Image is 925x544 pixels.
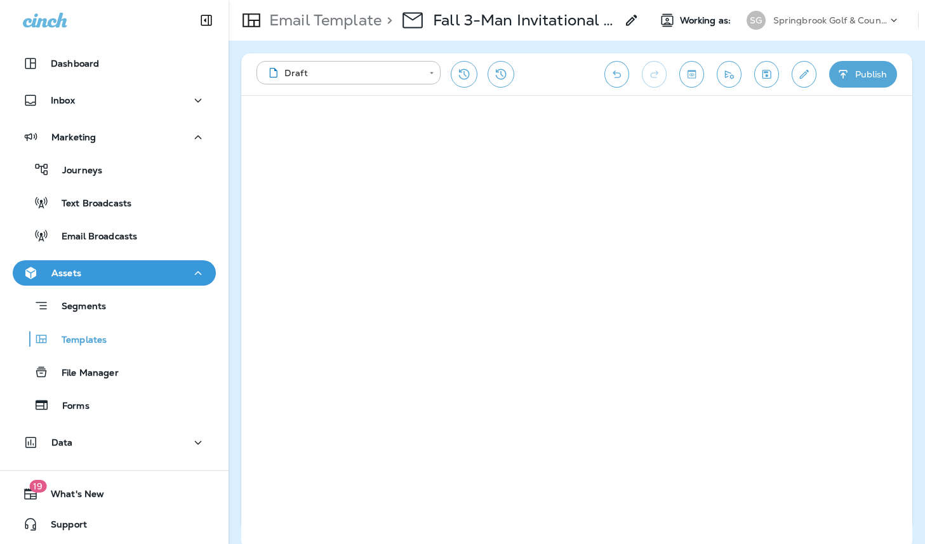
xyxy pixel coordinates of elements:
[13,156,216,183] button: Journeys
[604,61,629,88] button: Undo
[717,61,742,88] button: Send test email
[51,95,75,105] p: Inbox
[13,51,216,76] button: Dashboard
[51,58,99,69] p: Dashboard
[488,61,514,88] button: View Changelog
[754,61,779,88] button: Save
[13,260,216,286] button: Assets
[51,437,73,448] p: Data
[50,165,102,177] p: Journeys
[51,268,81,278] p: Assets
[451,61,477,88] button: Restore from previous version
[679,61,704,88] button: Toggle preview
[680,15,734,26] span: Working as:
[13,512,216,537] button: Support
[13,430,216,455] button: Data
[50,401,90,413] p: Forms
[13,124,216,150] button: Marketing
[13,392,216,418] button: Forms
[13,88,216,113] button: Inbox
[49,301,106,314] p: Segments
[189,8,224,33] button: Collapse Sidebar
[49,198,131,210] p: Text Broadcasts
[38,519,87,534] span: Support
[382,11,392,30] p: >
[13,189,216,216] button: Text Broadcasts
[51,132,96,142] p: Marketing
[13,292,216,319] button: Segments
[829,61,897,88] button: Publish
[29,480,46,493] span: 19
[38,489,104,504] span: What's New
[13,359,216,385] button: File Manager
[747,11,766,30] div: SG
[792,61,816,88] button: Edit details
[773,15,888,25] p: Springbrook Golf & Country Club
[13,481,216,507] button: 19What's New
[264,11,382,30] p: Email Template
[49,335,107,347] p: Templates
[49,231,137,243] p: Email Broadcasts
[13,326,216,352] button: Templates
[265,67,420,79] div: Draft
[13,222,216,249] button: Email Broadcasts
[49,368,119,380] p: File Manager
[433,11,616,30] p: Fall 3-Man Invitational - 2025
